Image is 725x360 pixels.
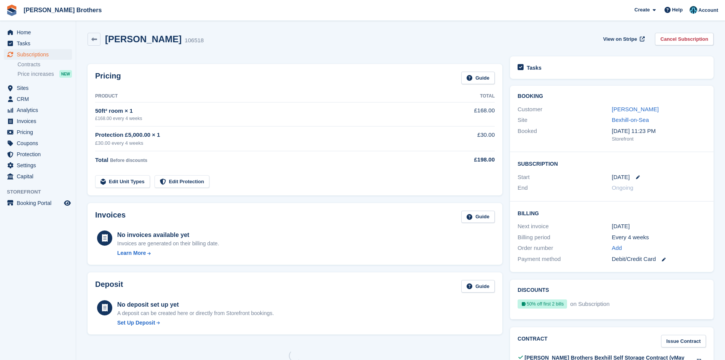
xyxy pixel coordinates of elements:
[661,335,706,347] a: Issue Contract
[17,138,62,149] span: Coupons
[17,160,62,171] span: Settings
[612,173,630,182] time: 2025-10-04 00:00:00 UTC
[95,157,108,163] span: Total
[433,155,495,164] div: £198.00
[4,27,72,38] a: menu
[612,127,706,136] div: [DATE] 11:23 PM
[518,105,612,114] div: Customer
[4,160,72,171] a: menu
[655,33,714,45] a: Cancel Subscription
[612,184,634,191] span: Ongoing
[518,255,612,264] div: Payment method
[518,160,706,167] h2: Subscription
[185,36,204,45] div: 106518
[7,188,76,196] span: Storefront
[18,70,54,78] span: Price increases
[17,105,62,115] span: Analytics
[4,138,72,149] a: menu
[461,72,495,84] a: Guide
[518,222,612,231] div: Next invoice
[600,33,646,45] a: View on Stripe
[17,116,62,126] span: Invoices
[518,116,612,125] div: Site
[690,6,697,14] img: Helen Eldridge
[4,83,72,93] a: menu
[18,61,72,68] a: Contracts
[4,127,72,138] a: menu
[17,171,62,182] span: Capital
[4,198,72,208] a: menu
[433,102,495,126] td: £168.00
[4,149,72,160] a: menu
[95,139,433,147] div: £30.00 every 4 weeks
[59,70,72,78] div: NEW
[612,117,649,123] a: Bexhill-on-Sea
[95,175,150,188] a: Edit Unit Types
[117,300,274,309] div: No deposit set up yet
[634,6,650,14] span: Create
[95,72,121,84] h2: Pricing
[518,184,612,192] div: End
[518,244,612,253] div: Order number
[518,233,612,242] div: Billing period
[95,211,126,223] h2: Invoices
[4,116,72,126] a: menu
[17,27,62,38] span: Home
[17,49,62,60] span: Subscriptions
[95,115,433,122] div: £168.00 every 4 weeks
[603,35,637,43] span: View on Stripe
[95,90,433,102] th: Product
[4,171,72,182] a: menu
[117,249,146,257] div: Learn More
[698,6,718,14] span: Account
[95,280,123,293] h2: Deposit
[612,106,659,112] a: [PERSON_NAME]
[95,107,433,115] div: 50ft² room × 1
[155,175,209,188] a: Edit Protection
[110,158,147,163] span: Before discounts
[63,198,72,208] a: Preview store
[17,38,62,49] span: Tasks
[4,38,72,49] a: menu
[105,34,182,44] h2: [PERSON_NAME]
[117,309,274,317] p: A deposit can be created here or directly from Storefront bookings.
[518,209,706,217] h2: Billing
[672,6,683,14] span: Help
[17,83,62,93] span: Sites
[518,93,706,99] h2: Booking
[612,255,706,264] div: Debit/Credit Card
[433,90,495,102] th: Total
[95,131,433,139] div: Protection £5,000.00 × 1
[17,94,62,104] span: CRM
[569,301,609,307] span: on Subscription
[518,287,706,293] h2: Discounts
[4,105,72,115] a: menu
[4,49,72,60] a: menu
[21,4,105,16] a: [PERSON_NAME] Brothers
[17,198,62,208] span: Booking Portal
[17,149,62,160] span: Protection
[117,240,219,248] div: Invoices are generated on their billing date.
[4,94,72,104] a: menu
[6,5,18,16] img: stora-icon-8386f47178a22dfd0bd8f6a31ec36ba5ce8667c1dd55bd0f319d3a0aa187defe.svg
[612,135,706,143] div: Storefront
[612,233,706,242] div: Every 4 weeks
[612,222,706,231] div: [DATE]
[461,280,495,293] a: Guide
[612,244,622,253] a: Add
[518,173,612,182] div: Start
[461,211,495,223] a: Guide
[18,70,72,78] a: Price increases NEW
[117,249,219,257] a: Learn More
[17,127,62,138] span: Pricing
[518,335,548,347] h2: Contract
[117,230,219,240] div: No invoices available yet
[117,319,274,327] a: Set Up Deposit
[518,127,612,143] div: Booked
[433,126,495,151] td: £30.00
[518,299,567,309] div: 50% off first 2 bills
[117,319,155,327] div: Set Up Deposit
[527,64,542,71] h2: Tasks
